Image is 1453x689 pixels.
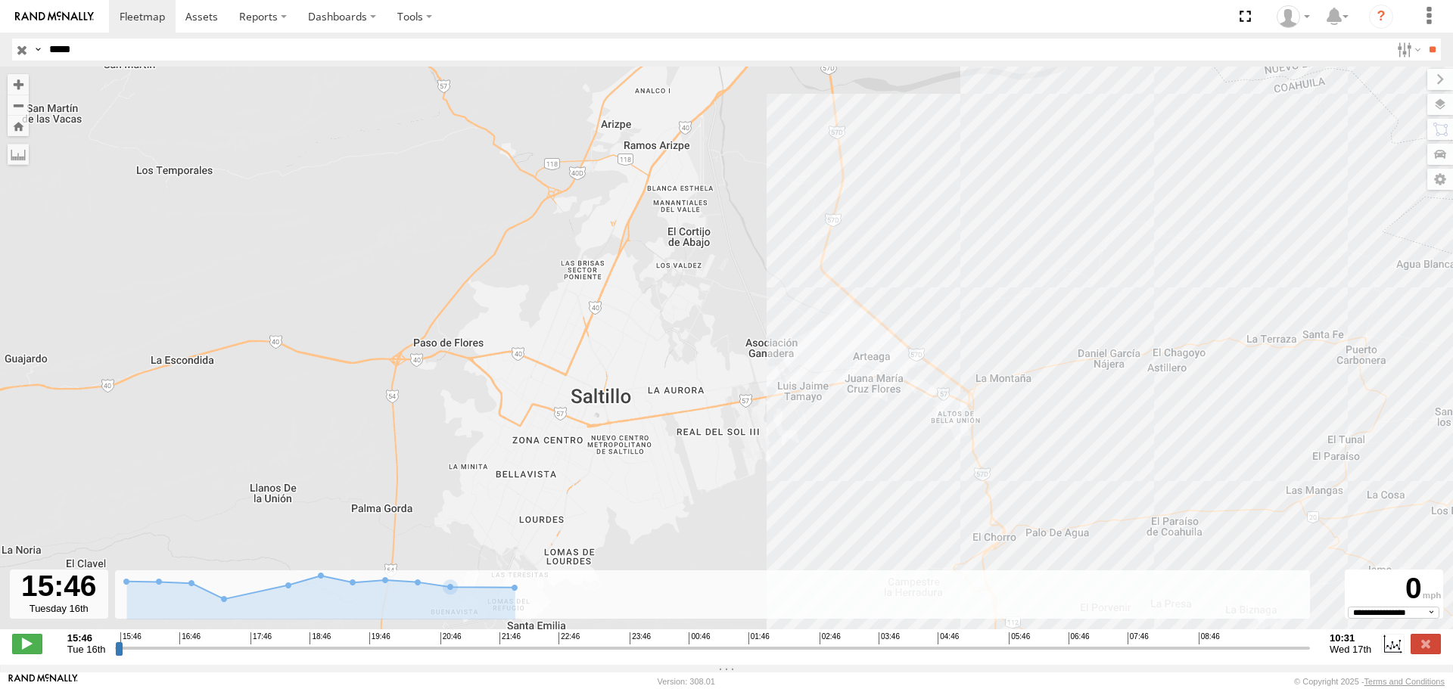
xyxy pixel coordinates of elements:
span: Wed 17th Sep 2025 [1330,644,1371,655]
button: Zoom Home [8,116,29,136]
button: Zoom out [8,95,29,116]
i: ? [1369,5,1393,29]
div: © Copyright 2025 - [1294,677,1445,686]
span: 05:46 [1009,632,1030,644]
span: 18:46 [310,632,331,644]
span: 23:46 [630,632,651,644]
span: 20:46 [440,632,462,644]
span: 00:46 [689,632,710,644]
span: 17:46 [250,632,272,644]
span: 02:46 [820,632,841,644]
label: Search Query [32,39,44,61]
label: Map Settings [1427,169,1453,190]
label: Measure [8,144,29,165]
span: Tue 16th Sep 2025 [67,644,106,655]
a: Terms and Conditions [1364,677,1445,686]
label: Close [1411,634,1441,653]
img: rand-logo.svg [15,11,94,22]
span: 22:46 [558,632,580,644]
span: 04:46 [938,632,959,644]
span: 21:46 [499,632,521,644]
a: Visit our Website [8,674,78,689]
strong: 10:31 [1330,632,1371,644]
span: 15:46 [120,632,142,644]
div: Caseta Laredo TX [1271,5,1315,28]
label: Search Filter Options [1391,39,1423,61]
strong: 15:46 [67,632,106,644]
button: Zoom in [8,74,29,95]
span: 07:46 [1128,632,1149,644]
span: 06:46 [1069,632,1090,644]
span: 19:46 [369,632,390,644]
span: 16:46 [179,632,201,644]
span: 03:46 [879,632,900,644]
div: Version: 308.01 [658,677,715,686]
label: Play/Stop [12,634,42,653]
span: 08:46 [1199,632,1220,644]
div: 0 [1347,572,1441,607]
span: 01:46 [748,632,770,644]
